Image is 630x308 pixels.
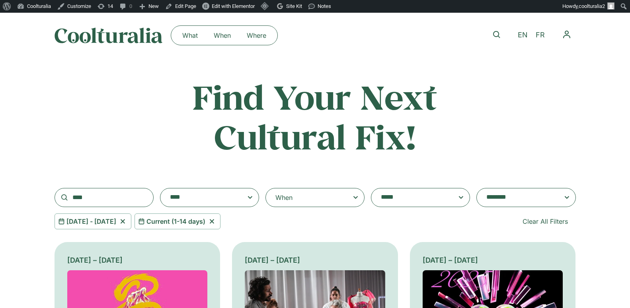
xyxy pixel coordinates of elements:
[159,77,472,156] h2: Find Your Next Cultural Fix!
[532,29,549,41] a: FR
[67,255,208,265] div: [DATE] – [DATE]
[423,255,563,265] div: [DATE] – [DATE]
[381,192,445,203] textarea: Search
[514,29,532,41] a: EN
[558,25,576,44] nav: Menu
[579,3,605,9] span: coolturalia2
[66,217,116,226] span: [DATE] - [DATE]
[558,25,576,44] button: Menu Toggle
[536,31,545,39] span: FR
[275,193,293,202] div: When
[523,217,568,226] span: Clear All Filters
[174,29,274,42] nav: Menu
[206,29,239,42] a: When
[174,29,206,42] a: What
[515,213,576,229] a: Clear All Filters
[170,192,234,203] textarea: Search
[212,3,255,9] span: Edit with Elementor
[518,31,528,39] span: EN
[286,3,302,9] span: Site Kit
[486,192,550,203] textarea: Search
[146,217,205,226] span: Current (1-14 days)
[239,29,274,42] a: Where
[245,255,385,265] div: [DATE] – [DATE]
